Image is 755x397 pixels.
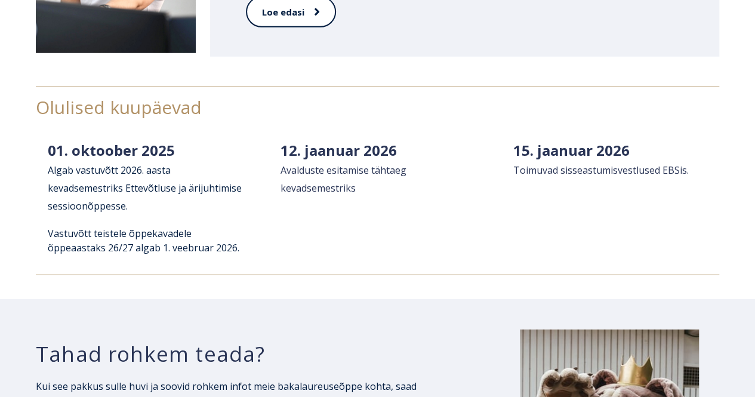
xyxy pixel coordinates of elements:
[62,164,126,177] span: ab vastuvõtt 2
[36,95,202,119] span: Olulised kuupäevad
[513,164,689,177] span: Toimuvad sisseastumisvestlused EBSis.
[54,164,62,177] span: lg
[48,226,242,255] p: Vastuvõtt teistele õppekavadele õppeaastaks 26/27 algab 1. veebruar 2026.
[48,140,175,160] span: 01. oktoober 2025
[513,140,630,160] span: 15. jaanuar 2026
[48,164,54,177] span: A
[281,140,397,160] span: 12. jaanuar 2026
[36,341,449,367] h3: Tahad rohkem teada?
[48,164,242,213] span: 026. aasta kevadsemestriks Ettevõtluse ja ärijuhtimise sessioonõppesse.
[281,164,406,195] span: Avalduste esitamise tähtaeg kevadsemestriks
